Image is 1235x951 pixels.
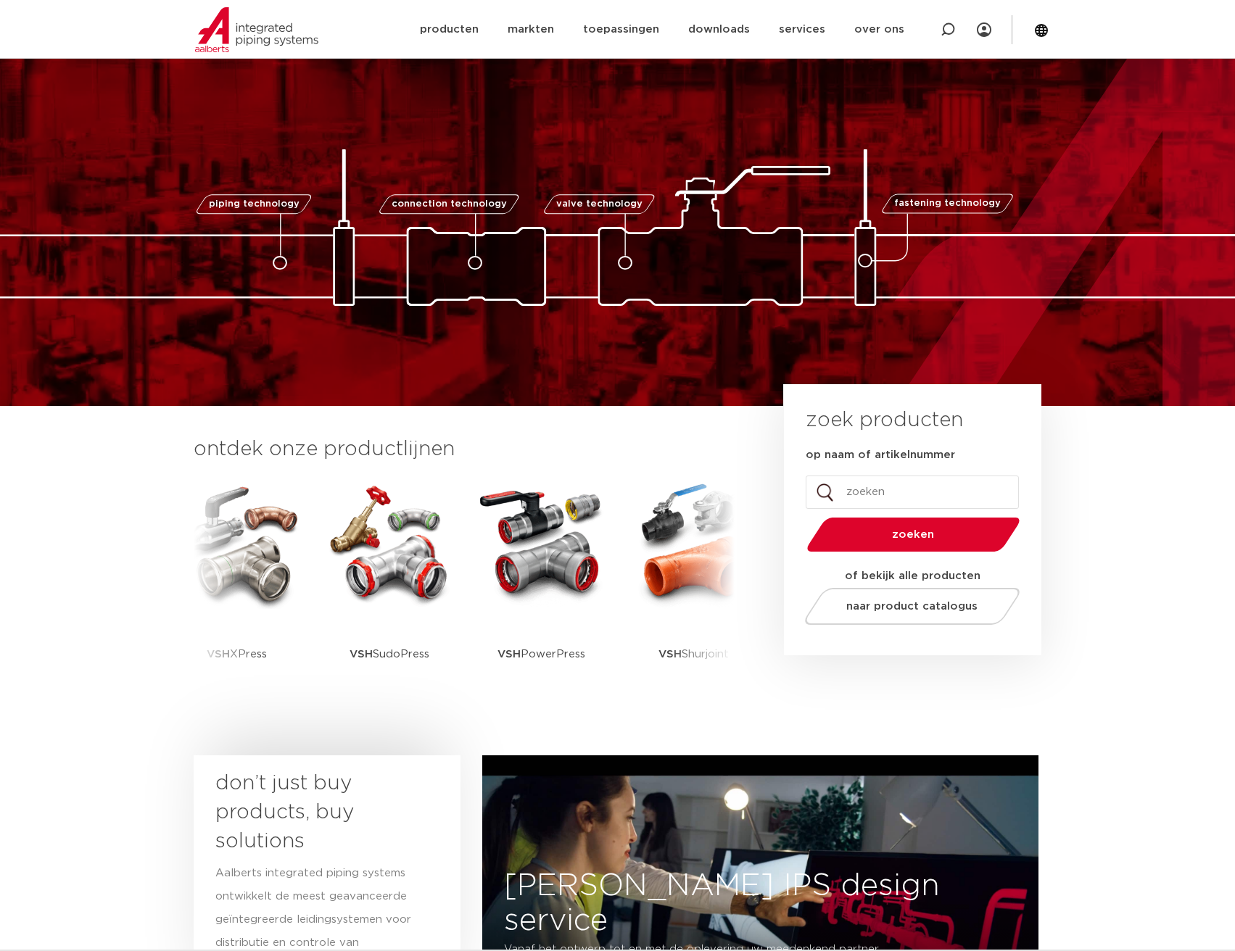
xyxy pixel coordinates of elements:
strong: VSH [207,649,230,660]
strong: VSH [497,649,521,660]
p: Shurjoint [658,609,729,699]
button: zoeken [801,516,1025,553]
a: VSHShurjoint [629,478,759,699]
h3: [PERSON_NAME] IPS design service [482,868,1038,938]
strong: VSH [350,649,373,660]
h3: don’t just buy products, buy solutions [215,769,413,856]
a: VSHXPress [172,478,302,699]
span: piping technology [209,199,300,209]
a: VSHSudoPress [324,478,455,699]
label: op naam of artikelnummer [806,448,955,462]
input: zoeken [806,475,1019,509]
span: valve technology [556,199,643,209]
p: SudoPress [350,609,429,699]
a: naar product catalogus [801,588,1023,625]
strong: VSH [658,649,682,660]
p: XPress [207,609,267,699]
h3: ontdek onze productlijnen [194,435,735,464]
h3: zoek producten [806,406,963,435]
p: PowerPress [497,609,585,699]
span: naar product catalogus [846,601,978,612]
a: VSHPowerPress [476,478,607,699]
span: fastening technology [894,199,1001,209]
span: connection technology [391,199,506,209]
span: zoeken [844,529,983,540]
strong: of bekijk alle producten [845,570,980,581]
